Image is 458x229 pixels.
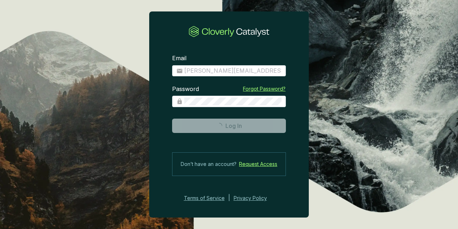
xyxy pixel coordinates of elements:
label: Password [172,85,199,93]
a: Request Access [239,160,277,168]
button: Log In [172,119,286,133]
label: Email [172,54,186,62]
a: Privacy Policy [234,194,277,202]
a: Forgot Password? [243,85,286,92]
input: Password [184,97,282,105]
a: Terms of Service [182,194,225,202]
span: Don’t have an account? [181,160,237,168]
div: | [228,194,230,202]
input: Email [184,67,282,75]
